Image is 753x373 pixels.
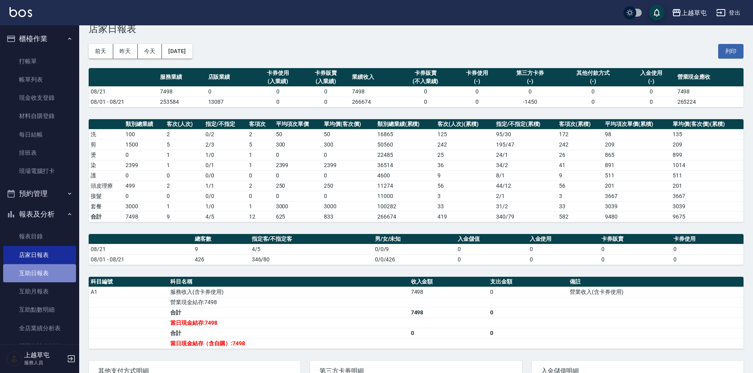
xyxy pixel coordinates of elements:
td: 891 [603,160,671,170]
td: 服務收入(含卡券使用) [168,287,409,297]
td: 7498 [675,86,743,97]
td: 340/79 [494,211,557,222]
td: 4/5 [250,244,373,254]
table: a dense table [89,119,743,222]
th: 單均價(客次價) [322,119,375,129]
a: 現場電腦打卡 [3,162,76,180]
td: 12 [247,211,274,222]
td: 0 / 1 [203,160,247,170]
td: 0 [165,191,203,201]
th: 備註 [568,277,743,287]
td: 1 [247,160,274,170]
td: 頭皮理療 [89,181,124,191]
td: 3039 [603,201,671,211]
td: 499 [124,181,165,191]
td: 135 [671,129,743,139]
td: 0 [254,97,302,107]
td: 4/5 [203,211,247,222]
td: 0 [398,86,453,97]
td: 98 [603,129,671,139]
td: 50 [274,129,322,139]
td: 7498 [124,211,165,222]
th: 客次(人次)(累積) [435,119,494,129]
td: 合計 [168,328,409,338]
a: 帳單列表 [3,70,76,89]
div: 第三方卡券 [503,69,557,77]
a: 現金收支登錄 [3,89,76,107]
td: 582 [557,211,603,222]
td: 209 [671,139,743,150]
td: 36514 [375,160,436,170]
td: 08/21 [89,244,193,254]
td: 0 [254,86,302,97]
td: 511 [603,170,671,181]
td: 0 [501,86,559,97]
td: 5 [247,139,274,150]
th: 服務業績 [158,68,206,87]
td: 265224 [675,97,743,107]
th: 營業現金應收 [675,68,743,87]
button: 列印 [718,44,743,59]
td: 8 / 1 [494,170,557,181]
a: 材料自購登錄 [3,107,76,125]
td: 0/0/9 [373,244,456,254]
td: 9480 [603,211,671,222]
th: 單均價(客次價)(累積) [671,119,743,129]
td: 3000 [124,201,165,211]
td: 0 [528,244,600,254]
td: 3000 [322,201,375,211]
td: 0 [398,97,453,107]
td: 44 / 12 [494,181,557,191]
td: 11000 [375,191,436,201]
td: 250 [274,181,322,191]
td: 419 [435,211,494,222]
button: 前天 [89,44,113,59]
td: 201 [603,181,671,191]
td: 31 / 2 [494,201,557,211]
td: 當日現金結存（含自購）:7498 [168,338,409,348]
td: 0 [456,244,528,254]
td: 1 [165,160,203,170]
td: 9 [557,170,603,181]
a: 排班表 [3,144,76,162]
td: 0 [165,170,203,181]
td: 3 [557,191,603,201]
td: 0 [453,97,501,107]
a: 互助點數明細 [3,301,76,319]
td: 201 [671,181,743,191]
th: 科目編號 [89,277,168,287]
td: 4600 [375,170,436,181]
button: 櫃檯作業 [3,29,76,49]
td: 899 [671,150,743,160]
th: 平均項次單價 [274,119,322,129]
th: 指定/不指定 [203,119,247,129]
td: 16865 [375,129,436,139]
td: 0 [559,86,627,97]
td: 242 [435,139,494,150]
td: 0 [528,254,600,265]
td: 50 [322,129,375,139]
td: 2399 [322,160,375,170]
th: 平均項次單價(累積) [603,119,671,129]
td: 0 [274,150,322,160]
td: 營業現金結存:7498 [168,297,409,307]
img: Logo [10,7,32,17]
td: 36 [435,160,494,170]
td: 1 / 0 [203,201,247,211]
th: 類別總業績 [124,119,165,129]
td: 0 [302,97,350,107]
td: -1450 [501,97,559,107]
td: 346/80 [250,254,373,265]
button: [DATE] [162,44,192,59]
td: 染 [89,160,124,170]
a: 每日結帳 [3,126,76,144]
div: 其他付款方式 [561,69,625,77]
td: 0 [274,170,322,181]
a: 互助日報表 [3,264,76,282]
td: 0 [488,328,568,338]
div: 卡券販賣 [400,69,451,77]
td: 0 [206,86,254,97]
td: 1 [247,150,274,160]
td: 0 [599,254,671,265]
td: 833 [322,211,375,222]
